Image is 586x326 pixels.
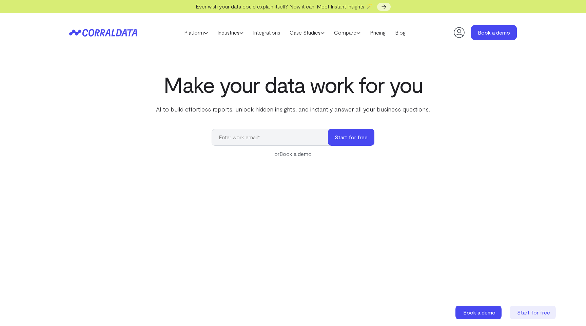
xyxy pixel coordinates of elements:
[365,27,390,38] a: Pricing
[212,129,335,146] input: Enter work email*
[463,309,495,315] span: Book a demo
[471,25,517,40] a: Book a demo
[212,150,374,158] div: or
[328,129,374,146] button: Start for free
[213,27,248,38] a: Industries
[510,306,557,319] a: Start for free
[329,27,365,38] a: Compare
[390,27,410,38] a: Blog
[517,309,550,315] span: Start for free
[285,27,329,38] a: Case Studies
[179,27,213,38] a: Platform
[279,150,312,157] a: Book a demo
[155,72,431,97] h1: Make your data work for you
[155,105,431,114] p: AI to build effortless reports, unlock hidden insights, and instantly answer all your business qu...
[455,306,503,319] a: Book a demo
[248,27,285,38] a: Integrations
[196,3,372,9] span: Ever wish your data could explain itself? Now it can. Meet Instant Insights 🪄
